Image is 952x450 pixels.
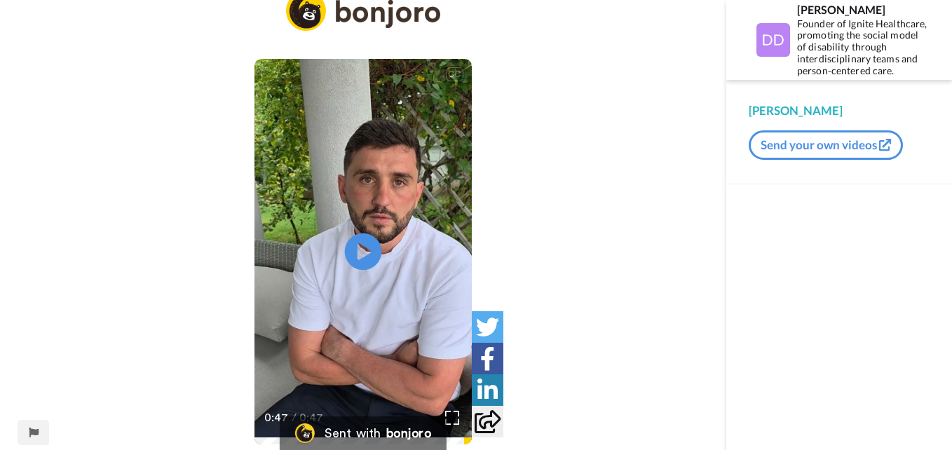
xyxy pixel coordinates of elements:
[325,427,381,439] div: Sent with
[446,67,463,81] div: CC
[756,23,790,57] img: Profile Image
[445,411,459,425] img: Full screen
[295,423,315,443] img: Bonjoro Logo
[797,3,929,16] div: [PERSON_NAME]
[797,18,929,77] div: Founder of Ignite Healthcare, promoting the social model of disability through interdisciplinary ...
[386,427,431,439] div: bonjoro
[749,130,903,160] button: Send your own videos
[264,409,289,426] span: 0:47
[280,416,447,450] a: Bonjoro LogoSent withbonjoro
[749,102,930,119] div: [PERSON_NAME]
[292,409,297,426] span: /
[299,409,324,426] span: 0:47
